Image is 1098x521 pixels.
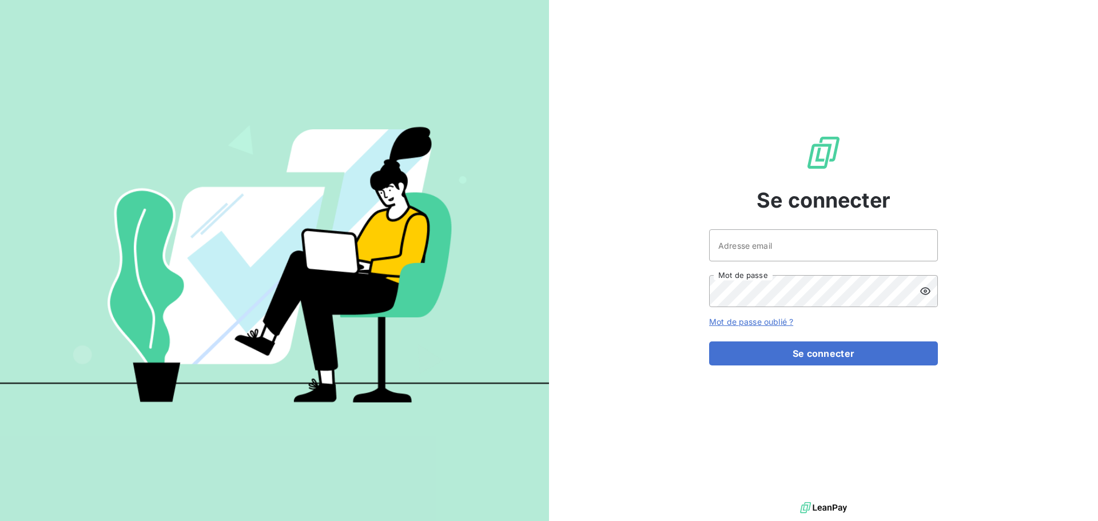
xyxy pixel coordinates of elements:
img: logo [800,499,847,516]
a: Mot de passe oublié ? [709,317,793,327]
button: Se connecter [709,341,938,365]
input: placeholder [709,229,938,261]
span: Se connecter [757,185,890,216]
img: Logo LeanPay [805,134,842,171]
